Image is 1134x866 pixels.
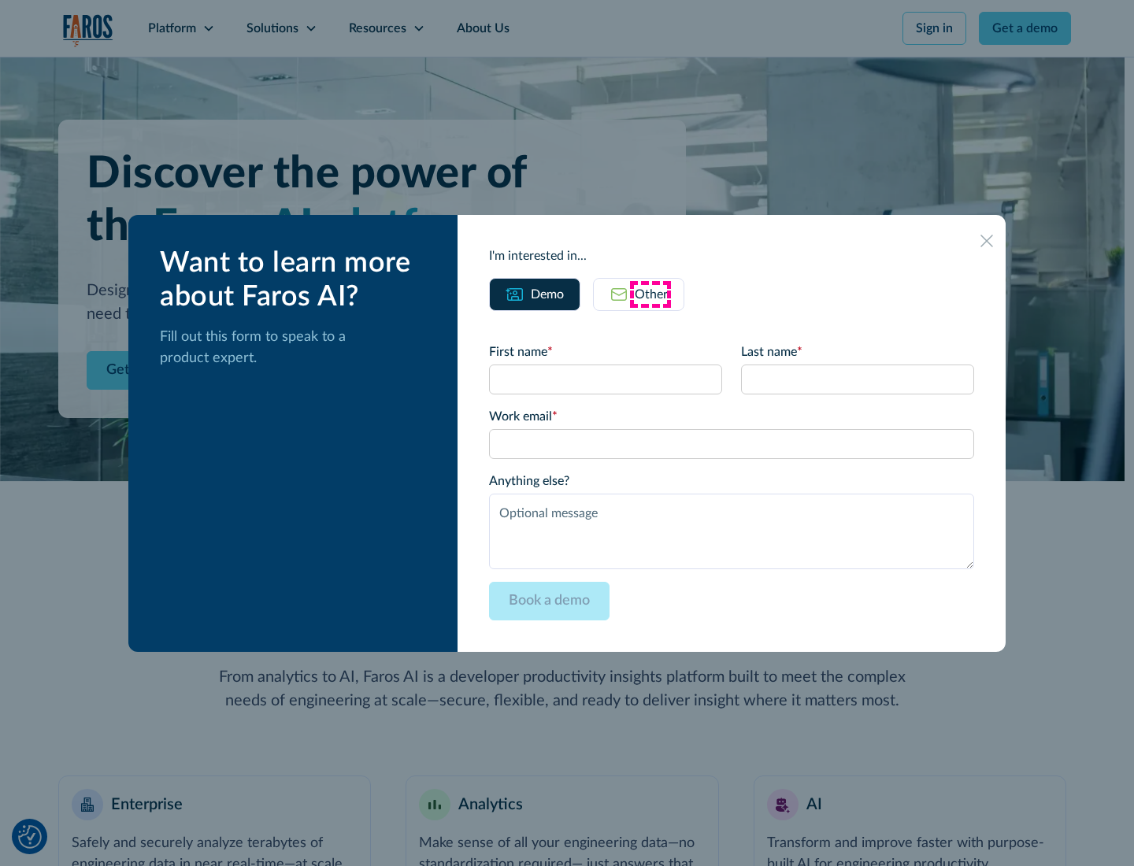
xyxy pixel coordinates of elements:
label: First name [489,342,722,361]
label: Last name [741,342,974,361]
label: Work email [489,407,974,426]
input: Book a demo [489,582,610,620]
div: I'm interested in... [489,246,974,265]
form: Email Form [489,342,974,620]
div: Other [635,285,668,304]
label: Anything else? [489,472,974,490]
div: Want to learn more about Faros AI? [160,246,432,314]
div: Demo [531,285,564,304]
p: Fill out this form to speak to a product expert. [160,327,432,369]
